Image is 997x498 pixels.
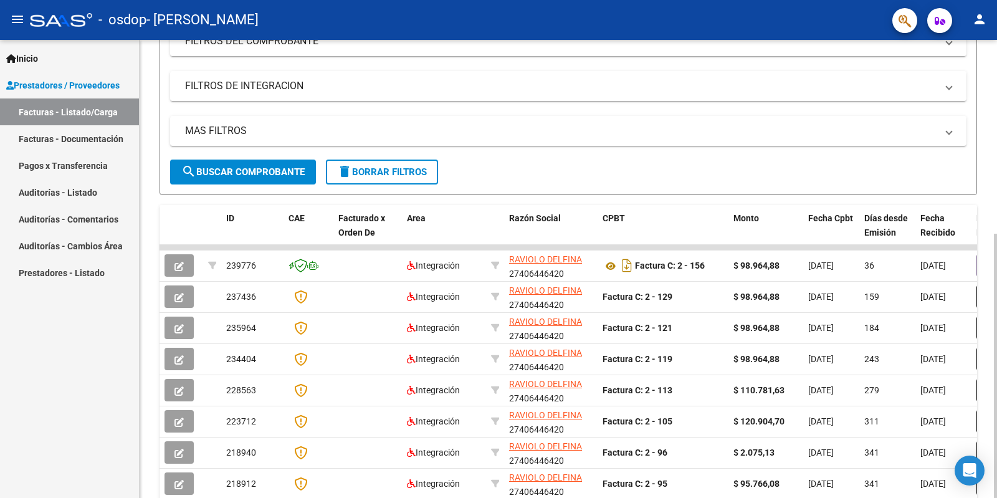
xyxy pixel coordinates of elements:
div: 27406446420 [509,315,593,341]
div: 27406446420 [509,377,593,403]
span: CAE [289,213,305,223]
span: Integración [407,323,460,333]
span: Integración [407,354,460,364]
span: Inicio [6,52,38,65]
span: RAVIOLO DELFINA [509,285,582,295]
span: RAVIOLO DELFINA [509,472,582,482]
span: Integración [407,292,460,302]
strong: Factura C: 2 - 96 [603,448,667,457]
span: Integración [407,261,460,271]
div: Open Intercom Messenger [955,456,985,486]
span: Buscar Comprobante [181,166,305,178]
span: 235964 [226,323,256,333]
span: 218912 [226,479,256,489]
span: Integración [407,479,460,489]
mat-panel-title: MAS FILTROS [185,124,937,138]
strong: $ 98.964,88 [733,292,780,302]
div: 27406446420 [509,346,593,372]
span: [DATE] [920,479,946,489]
span: [DATE] [808,354,834,364]
span: [DATE] [808,323,834,333]
span: Integración [407,416,460,426]
mat-expansion-panel-header: MAS FILTROS [170,116,966,146]
span: 341 [864,479,879,489]
strong: $ 2.075,13 [733,448,775,457]
strong: Factura C: 2 - 129 [603,292,672,302]
span: Razón Social [509,213,561,223]
span: [DATE] [808,448,834,457]
strong: $ 98.964,88 [733,323,780,333]
span: [DATE] [920,354,946,364]
span: [DATE] [808,479,834,489]
span: [DATE] [920,385,946,395]
span: RAVIOLO DELFINA [509,410,582,420]
datatable-header-cell: CPBT [598,205,728,260]
span: RAVIOLO DELFINA [509,441,582,451]
datatable-header-cell: Fecha Cpbt [803,205,859,260]
span: RAVIOLO DELFINA [509,254,582,264]
strong: Factura C: 2 - 121 [603,323,672,333]
mat-panel-title: FILTROS DE INTEGRACION [185,79,937,93]
strong: Factura C: 2 - 156 [635,261,705,271]
span: [DATE] [920,323,946,333]
span: [DATE] [920,416,946,426]
span: 311 [864,416,879,426]
datatable-header-cell: Area [402,205,486,260]
i: Descargar documento [619,256,635,275]
span: Area [407,213,426,223]
datatable-header-cell: Monto [728,205,803,260]
span: RAVIOLO DELFINA [509,348,582,358]
span: Fecha Recibido [920,213,955,237]
span: Fecha Cpbt [808,213,853,223]
span: 159 [864,292,879,302]
span: [DATE] [808,385,834,395]
strong: $ 120.904,70 [733,416,785,426]
button: Buscar Comprobante [170,160,316,184]
span: Integración [407,448,460,457]
span: - [PERSON_NAME] [146,6,259,34]
span: 218940 [226,448,256,457]
span: 234404 [226,354,256,364]
div: 27406446420 [509,471,593,497]
datatable-header-cell: Facturado x Orden De [333,205,402,260]
span: 228563 [226,385,256,395]
span: 341 [864,448,879,457]
span: [DATE] [808,261,834,271]
span: 184 [864,323,879,333]
span: 279 [864,385,879,395]
span: Borrar Filtros [337,166,427,178]
mat-panel-title: FILTROS DEL COMPROBANTE [185,34,937,48]
datatable-header-cell: Fecha Recibido [915,205,971,260]
mat-icon: delete [337,164,352,179]
span: [DATE] [808,416,834,426]
span: [DATE] [920,261,946,271]
mat-expansion-panel-header: FILTROS DEL COMPROBANTE [170,26,966,56]
span: 36 [864,261,874,271]
span: [DATE] [920,292,946,302]
span: Prestadores / Proveedores [6,79,120,92]
datatable-header-cell: ID [221,205,284,260]
span: RAVIOLO DELFINA [509,379,582,389]
span: ID [226,213,234,223]
span: 237436 [226,292,256,302]
datatable-header-cell: Días desde Emisión [859,205,915,260]
span: Días desde Emisión [864,213,908,237]
datatable-header-cell: Razón Social [504,205,598,260]
span: [DATE] [808,292,834,302]
span: - osdop [98,6,146,34]
span: Facturado x Orden De [338,213,385,237]
button: Borrar Filtros [326,160,438,184]
span: Integración [407,385,460,395]
div: 27406446420 [509,439,593,466]
strong: $ 95.766,08 [733,479,780,489]
div: 27406446420 [509,408,593,434]
strong: $ 98.964,88 [733,261,780,271]
strong: Factura C: 2 - 105 [603,416,672,426]
span: CPBT [603,213,625,223]
strong: $ 110.781,63 [733,385,785,395]
div: 27406446420 [509,252,593,279]
strong: $ 98.964,88 [733,354,780,364]
span: Monto [733,213,759,223]
mat-icon: person [972,12,987,27]
span: 223712 [226,416,256,426]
